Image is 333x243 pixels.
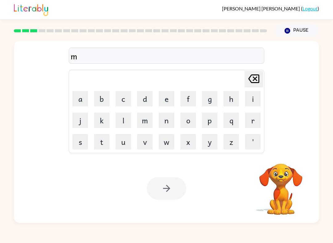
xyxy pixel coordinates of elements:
a: Logout [302,6,318,11]
button: b [94,91,109,106]
button: x [180,134,196,149]
button: p [202,113,217,128]
button: r [245,113,261,128]
button: j [72,113,88,128]
button: z [224,134,239,149]
button: a [72,91,88,106]
button: w [159,134,174,149]
div: ( ) [222,6,319,11]
button: Pause [274,24,319,38]
button: u [116,134,131,149]
video: Your browser must support playing .mp4 files to use Literably. Please try using another browser. [250,154,312,216]
button: c [116,91,131,106]
img: Literably [14,2,48,16]
button: m [137,113,153,128]
button: f [180,91,196,106]
button: t [94,134,109,149]
div: m [71,50,262,62]
button: y [202,134,217,149]
button: q [224,113,239,128]
button: i [245,91,261,106]
button: s [72,134,88,149]
button: ' [245,134,261,149]
button: l [116,113,131,128]
button: h [224,91,239,106]
button: n [159,113,174,128]
button: e [159,91,174,106]
button: k [94,113,109,128]
button: o [180,113,196,128]
button: g [202,91,217,106]
button: v [137,134,153,149]
button: d [137,91,153,106]
span: [PERSON_NAME] [PERSON_NAME] [222,6,301,11]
